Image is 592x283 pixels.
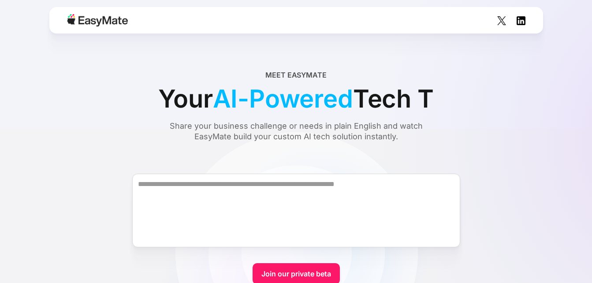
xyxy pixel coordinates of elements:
img: Social Icon [517,16,525,25]
div: Share your business challenge or needs in plain English and watch EasyMate build your custom AI t... [153,121,439,142]
img: Easymate logo [67,14,128,26]
div: Your [158,80,433,117]
span: AI-Powered [213,80,353,117]
div: Meet EasyMate [265,70,327,80]
img: Social Icon [497,16,506,25]
span: Tech T [353,80,434,117]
